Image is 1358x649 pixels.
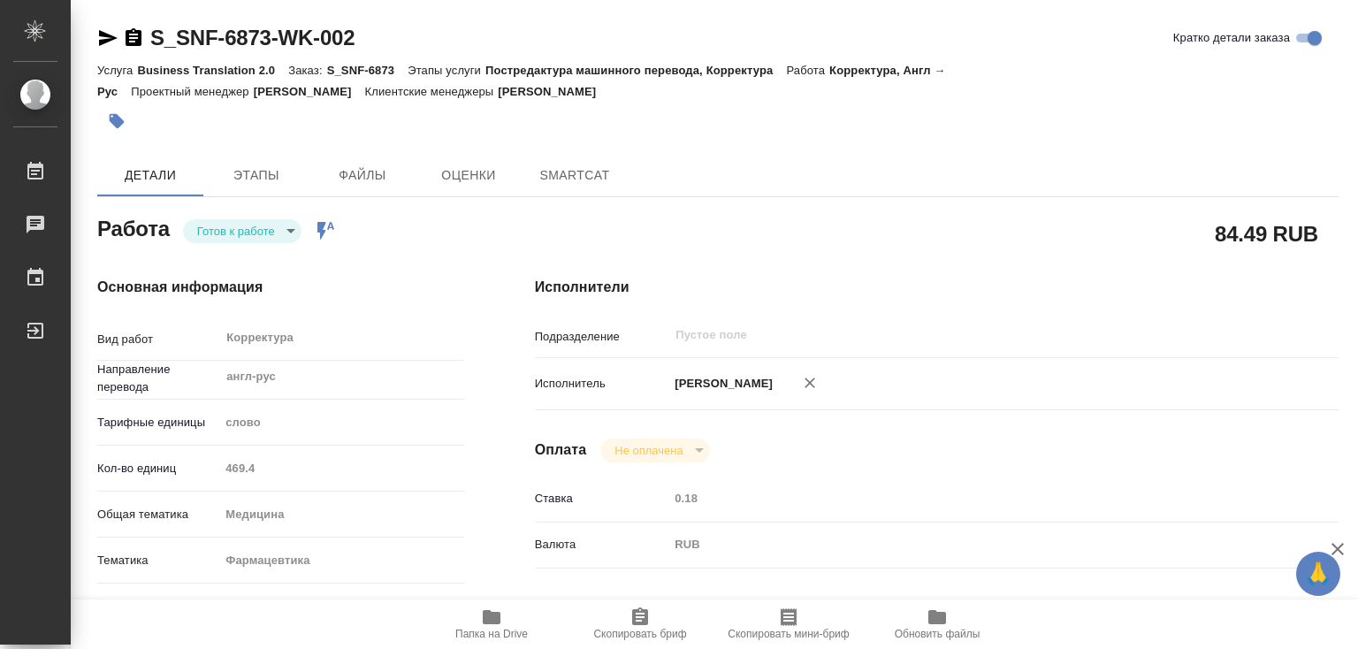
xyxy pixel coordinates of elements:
[97,331,219,348] p: Вид работ
[365,85,499,98] p: Клиентские менеджеры
[97,506,219,523] p: Общая тематика
[498,85,609,98] p: [PERSON_NAME]
[674,324,1230,346] input: Пустое поле
[600,439,709,462] div: Готов к работе
[426,164,511,187] span: Оценки
[183,219,301,243] div: Готов к работе
[728,628,849,640] span: Скопировать мини-бриф
[668,530,1271,560] div: RUB
[97,460,219,477] p: Кол-во единиц
[1215,218,1318,248] h2: 84.49 RUB
[455,628,528,640] span: Папка на Drive
[137,64,288,77] p: Business Translation 2.0
[97,27,118,49] button: Скопировать ссылку для ЯМессенджера
[288,64,326,77] p: Заказ:
[668,375,773,393] p: [PERSON_NAME]
[1303,555,1333,592] span: 🙏
[417,599,566,649] button: Папка на Drive
[790,363,829,402] button: Удалить исполнителя
[320,164,405,187] span: Файлы
[123,27,144,49] button: Скопировать ссылку
[668,485,1271,511] input: Пустое поле
[97,277,464,298] h4: Основная информация
[97,64,137,77] p: Услуга
[327,64,408,77] p: S_SNF-6873
[219,455,463,481] input: Пустое поле
[150,26,355,50] a: S_SNF-6873-WK-002
[97,361,219,396] p: Направление перевода
[97,414,219,431] p: Тарифные единицы
[566,599,714,649] button: Скопировать бриф
[609,443,688,458] button: Не оплачена
[408,64,485,77] p: Этапы услуги
[535,277,1339,298] h4: Исполнители
[131,85,253,98] p: Проектный менеджер
[97,552,219,569] p: Тематика
[97,211,170,243] h2: Работа
[535,597,1339,618] h4: Дополнительно
[532,164,617,187] span: SmartCat
[786,64,829,77] p: Работа
[895,628,980,640] span: Обновить файлы
[863,599,1011,649] button: Обновить файлы
[214,164,299,187] span: Этапы
[254,85,365,98] p: [PERSON_NAME]
[535,375,669,393] p: Исполнитель
[593,628,686,640] span: Скопировать бриф
[714,599,863,649] button: Скопировать мини-бриф
[123,598,235,615] span: Нотариальный заказ
[108,164,193,187] span: Детали
[219,500,463,530] div: Медицина
[219,408,463,438] div: слово
[535,439,587,461] h4: Оплата
[192,224,280,239] button: Готов к работе
[219,546,463,576] div: Фармацевтика
[535,328,669,346] p: Подразделение
[485,64,786,77] p: Постредактура машинного перевода, Корректура
[535,536,669,554] p: Валюта
[97,102,136,141] button: Добавить тэг
[535,490,669,508] p: Ставка
[1296,552,1340,596] button: 🙏
[1173,29,1290,47] span: Кратко детали заказа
